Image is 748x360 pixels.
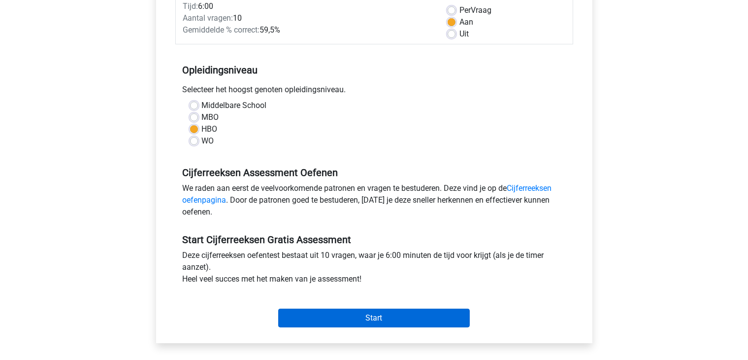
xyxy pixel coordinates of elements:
label: Middelbare School [202,100,267,111]
label: WO [202,135,214,147]
input: Start [278,309,470,327]
div: Deze cijferreeksen oefentest bestaat uit 10 vragen, waar je 6:00 minuten de tijd voor krijgt (als... [175,250,573,289]
div: 10 [176,12,440,24]
span: Per [459,5,471,15]
label: Uit [459,28,469,40]
label: MBO [202,111,219,123]
div: 59,5% [176,24,440,36]
label: Aan [459,16,473,28]
h5: Opleidingsniveau [183,60,566,80]
label: Vraag [459,4,491,16]
h5: Cijferreeksen Assessment Oefenen [183,167,566,179]
span: Gemiddelde % correct: [183,25,260,35]
div: Selecteer het hoogst genoten opleidingsniveau. [175,84,573,100]
div: 6:00 [176,0,440,12]
label: HBO [202,123,218,135]
div: We raden aan eerst de veelvoorkomende patronen en vragen te bestuderen. Deze vind je op de . Door... [175,182,573,222]
h5: Start Cijferreeksen Gratis Assessment [183,234,566,246]
span: Tijd: [183,1,198,11]
span: Aantal vragen: [183,13,233,23]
